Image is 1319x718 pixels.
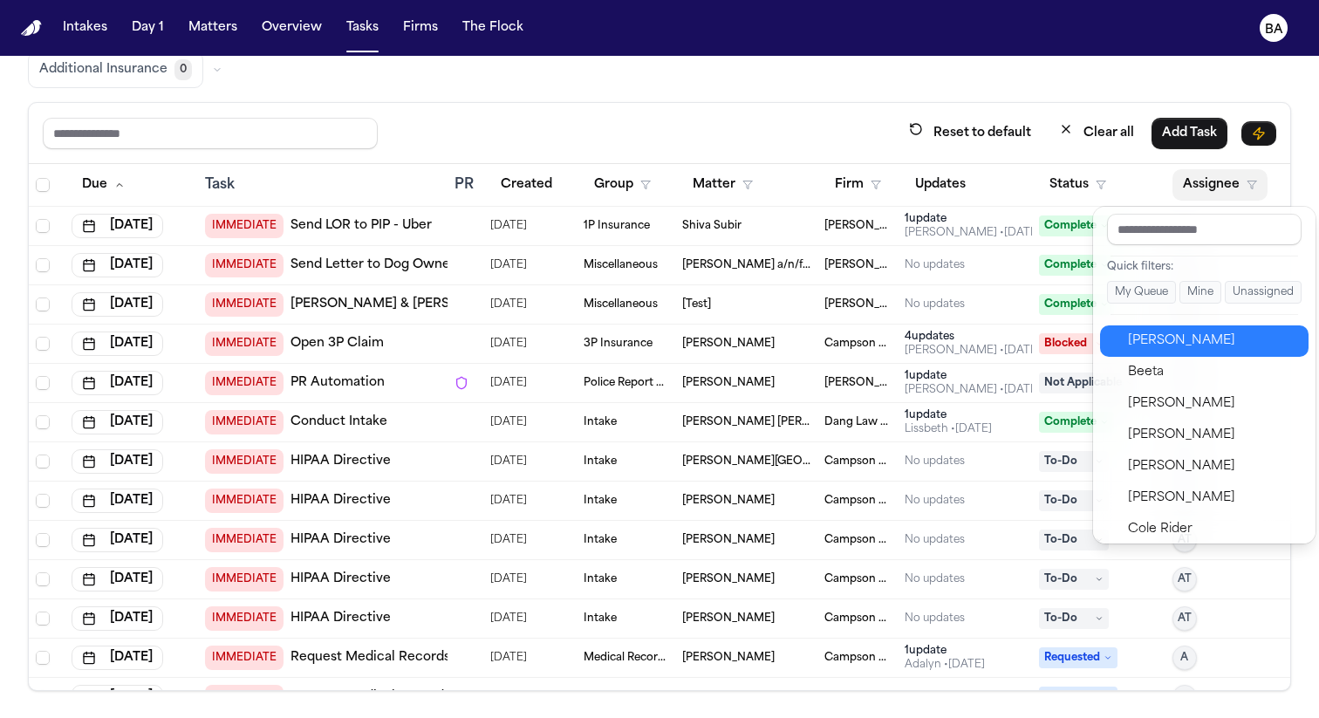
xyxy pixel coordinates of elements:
div: Cole Rider [1128,519,1298,540]
div: [PERSON_NAME] [1128,331,1298,352]
div: Quick filters: [1107,260,1302,274]
div: Beeta [1128,362,1298,383]
button: My Queue [1107,281,1176,304]
div: [PERSON_NAME] [1128,488,1298,509]
div: [PERSON_NAME] [1128,425,1298,446]
button: Assignee [1172,169,1268,201]
button: Mine [1179,281,1221,304]
div: [PERSON_NAME] [1128,456,1298,477]
div: Assignee [1093,207,1316,544]
div: [PERSON_NAME] [1128,393,1298,414]
button: Unassigned [1225,281,1302,304]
